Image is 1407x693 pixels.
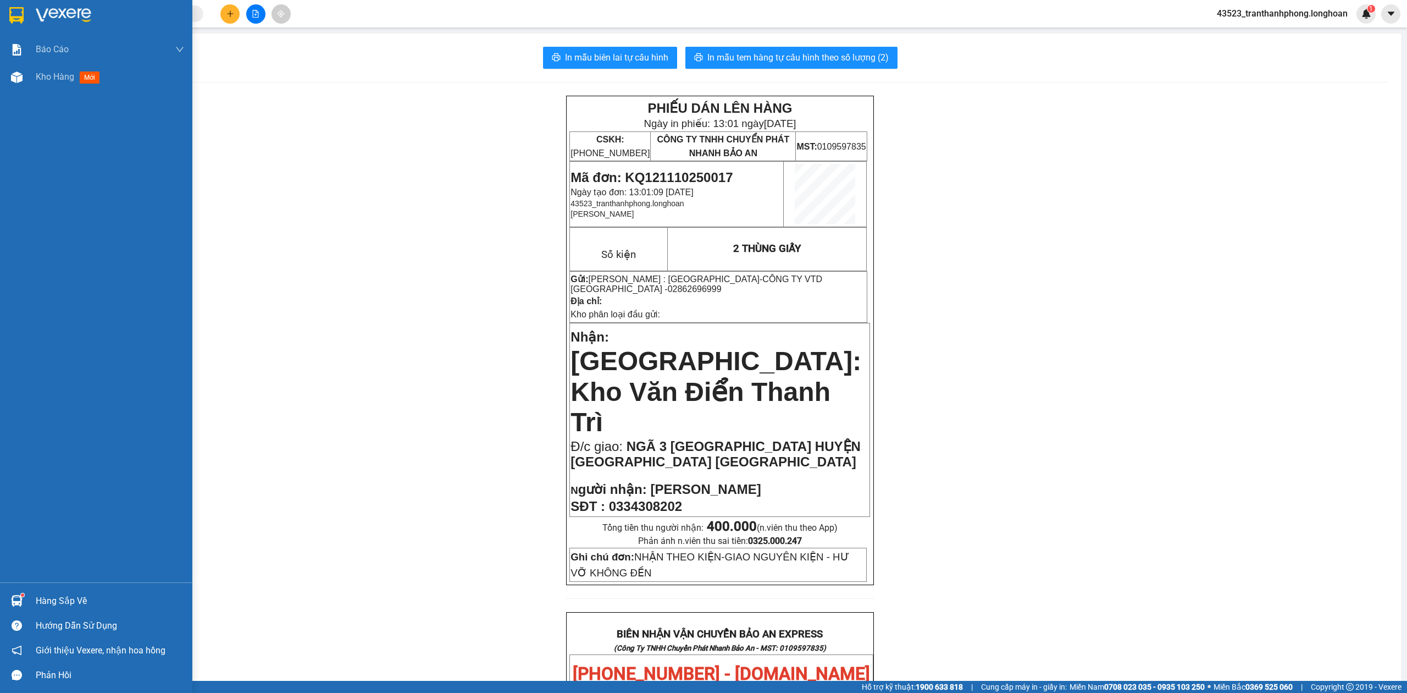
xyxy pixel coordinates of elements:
span: Hỗ trợ kỹ thuật: [862,681,963,693]
span: copyright [1346,683,1354,691]
button: aim [272,4,291,24]
span: [PERSON_NAME] [650,482,761,497]
span: [GEOGRAPHIC_DATA]: Kho Văn Điển Thanh Trì [570,346,861,437]
strong: SĐT : [570,499,605,514]
img: warehouse-icon [11,71,23,83]
strong: Ghi chú đơn: [570,551,634,563]
span: Đ/c giao: [570,439,626,454]
span: | [1301,681,1303,693]
strong: 0325.000.247 [748,536,802,546]
span: [PERSON_NAME] : [GEOGRAPHIC_DATA] [589,274,760,284]
span: file-add [252,10,259,18]
span: notification [12,645,22,656]
strong: 0708 023 035 - 0935 103 250 [1104,683,1205,691]
span: 0334308202 [609,499,682,514]
span: question-circle [12,620,22,631]
span: Miền Nam [1070,681,1205,693]
span: down [175,45,184,54]
span: printer [552,53,561,63]
span: [PHONE_NUMBER] - [DOMAIN_NAME] [573,663,870,684]
span: Ngày in phiếu: 13:01 ngày [644,118,796,129]
span: Giới thiệu Vexere, nhận hoa hồng [36,643,165,657]
img: icon-new-feature [1361,9,1371,19]
button: plus [220,4,240,24]
span: 2 THÙNG GIẤY [733,243,801,255]
button: caret-down [1381,4,1400,24]
div: Hướng dẫn sử dụng [36,618,184,634]
span: [PHONE_NUMBER] [570,135,650,158]
strong: N [570,485,646,496]
button: printerIn mẫu tem hàng tự cấu hình theo số lượng (2) [685,47,898,69]
span: Kho phân loại đầu gửi: [570,310,660,319]
span: ⚪️ [1207,685,1211,689]
span: plus [226,10,234,18]
strong: (Công Ty TNHH Chuyển Phát Nhanh Bảo An - MST: 0109597835) [15,45,179,62]
strong: 1900 633 818 [916,683,963,691]
sup: 1 [1367,5,1375,13]
span: caret-down [1386,9,1396,19]
img: solution-icon [11,44,23,56]
strong: BIÊN NHẬN VẬN CHUYỂN BẢO AN EXPRESS [617,628,823,640]
span: Báo cáo [36,42,69,56]
div: Phản hồi [36,667,184,684]
span: Ngày tạo đơn: 13:01:09 [DATE] [570,188,693,197]
img: logo-vxr [9,7,24,24]
span: [DATE] [764,118,796,129]
span: [PHONE_NUMBER] - [DOMAIN_NAME] [19,65,177,107]
span: [PERSON_NAME] [570,210,634,218]
strong: (Công Ty TNHH Chuyển Phát Nhanh Bảo An - MST: 0109597835) [614,644,826,652]
span: NGÃ 3 [GEOGRAPHIC_DATA] HUYỆN [GEOGRAPHIC_DATA] [GEOGRAPHIC_DATA] [570,439,861,469]
span: - [570,274,822,294]
span: Số kiện [601,249,636,261]
img: warehouse-icon [11,595,23,607]
span: Nhận: [570,329,609,344]
span: Phản ánh n.viên thu sai tiền: [638,536,802,546]
span: 0109597835 [796,142,866,151]
strong: Gửi: [570,274,588,284]
span: 43523_tranthanhphong.longhoan [570,199,684,208]
span: | [971,681,973,693]
span: Mã đơn: KQ121110250017 [570,170,733,185]
strong: BIÊN NHẬN VẬN CHUYỂN BẢO AN EXPRESS [18,16,177,41]
span: aim [277,10,285,18]
span: Kho hàng [36,71,74,82]
span: Tổng tiền thu người nhận: [602,522,838,533]
button: printerIn mẫu biên lai tự cấu hình [543,47,677,69]
strong: MST: [796,142,817,151]
span: 02862696999 [668,284,722,294]
span: CÔNG TY VTD [GEOGRAPHIC_DATA] - [570,274,822,294]
span: 1 [1369,5,1373,13]
span: mới [80,71,99,84]
span: (n.viên thu theo App) [707,522,838,533]
span: 43523_tranthanhphong.longhoan [1208,7,1356,20]
span: Cung cấp máy in - giấy in: [981,681,1067,693]
button: file-add [246,4,265,24]
div: Hàng sắp về [36,593,184,609]
span: NHẬN THEO KIỆN-GIAO NGUYÊN KIỆN - HƯ VỠ KHÔNG ĐỀN [570,551,849,579]
strong: 400.000 [707,519,757,534]
strong: PHIẾU DÁN LÊN HÀNG [647,101,792,116]
sup: 1 [21,593,24,597]
span: gười nhận: [578,482,647,497]
strong: Địa chỉ: [570,296,602,306]
span: Miền Bắc [1214,681,1293,693]
span: printer [694,53,703,63]
strong: CSKH: [596,135,624,144]
strong: 0369 525 060 [1245,683,1293,691]
span: In mẫu tem hàng tự cấu hình theo số lượng (2) [707,51,889,64]
span: CÔNG TY TNHH CHUYỂN PHÁT NHANH BẢO AN [657,135,789,158]
span: message [12,670,22,680]
span: In mẫu biên lai tự cấu hình [565,51,668,64]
